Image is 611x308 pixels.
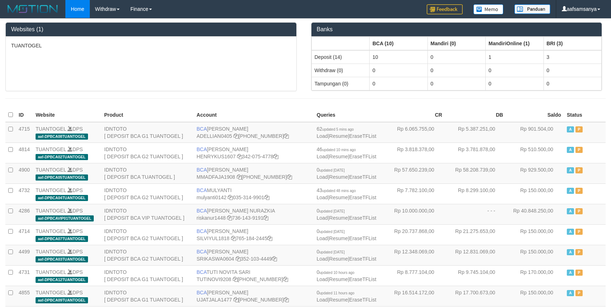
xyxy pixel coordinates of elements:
[317,256,328,262] a: Load
[445,245,506,265] td: Rp 12.831.069,00
[311,77,370,90] td: Tampungan (0)
[319,291,354,295] span: updated 11 hours ago
[567,147,574,153] span: Active
[36,174,88,181] span: aaf-DPBCA05TUANTOGEL
[194,286,314,306] td: [PERSON_NAME] [PHONE_NUMBER]
[575,126,583,132] span: Paused
[196,297,232,303] a: UJATJALA1477
[101,204,194,224] td: IDNTOTO [ DEPOSIT BCA VIP TUANTOGEL ]
[506,265,564,286] td: Rp 170.000,00
[33,204,101,224] td: DPS
[233,276,238,282] a: Copy TUTINOVI9208 to clipboard
[543,77,602,90] td: 0
[370,77,428,90] td: 0
[575,290,583,296] span: Paused
[427,50,486,64] td: 0
[543,64,602,77] td: 0
[445,108,506,122] th: DB
[319,250,344,254] span: updated [DATE]
[349,133,376,139] a: EraseTFList
[16,286,33,306] td: 4855
[311,64,370,77] td: Withdraw (0)
[16,265,33,286] td: 4731
[196,290,207,295] span: BCA
[16,245,33,265] td: 4499
[196,269,207,275] span: BCA
[575,270,583,276] span: Paused
[196,126,207,132] span: BCA
[349,256,376,262] a: EraseTFList
[543,37,602,50] th: Group: activate to sort column ascending
[317,133,328,139] a: Load
[349,154,376,159] a: EraseTFList
[227,215,232,221] a: Copy riskanur1448 to clipboard
[101,224,194,245] td: IDNTOTO [ DEPOSIT BCA G2 TUANTOGEL ]
[194,183,314,204] td: MULYANTI 035-314-9901
[233,297,239,303] a: Copy UJATJALA1477 to clipboard
[317,276,328,282] a: Load
[36,236,88,242] span: aaf-DPBCA07TUANTOGEL
[101,286,194,306] td: IDNTOTO [ DEPOSIT BCA G1 TUANTOGEL ]
[543,50,602,64] td: 3
[36,208,66,214] a: TUANTOGEL
[567,188,574,194] span: Active
[575,147,583,153] span: Paused
[194,224,314,245] td: [PERSON_NAME] 765-184-2445
[329,276,348,282] a: Resume
[36,256,88,262] span: aaf-DPBCA03TUANTOGEL
[101,183,194,204] td: IDNTOTO [ DEPOSIT BCA G2 TUANTOGEL ]
[101,163,194,183] td: IDNTOTO [ DEPOSIT BCA TUANTOGEL ]
[384,245,445,265] td: Rp 12.348.069,00
[317,290,355,295] span: 0
[567,126,574,132] span: Active
[194,143,314,163] td: [PERSON_NAME] 342-075-4778
[196,195,226,200] a: mulyanti0142
[317,269,355,275] span: 0
[506,108,564,122] th: Saldo
[567,229,574,235] span: Active
[486,64,544,77] td: 0
[196,154,236,159] a: HENRYKUS1607
[317,235,328,241] a: Load
[349,174,376,180] a: EraseTFList
[16,183,33,204] td: 4732
[237,174,242,180] a: Copy MMADFAJA1908 to clipboard
[427,4,463,14] img: Feedback.jpg
[329,297,348,303] a: Resume
[317,167,376,180] span: | |
[445,286,506,306] td: Rp 17.700.673,00
[370,64,428,77] td: 0
[101,265,194,286] td: IDNTOTO [ DEPOSIT BCA G1 TUANTOGEL ]
[36,249,66,255] a: TUANTOGEL
[349,235,376,241] a: EraseTFList
[317,228,345,234] span: 0
[567,167,574,173] span: Active
[196,174,235,180] a: MMADFAJA1908
[317,269,376,282] span: | |
[575,167,583,173] span: Paused
[322,148,356,152] span: updated 10 mins ago
[36,290,66,295] a: TUANTOGEL
[575,208,583,214] span: Paused
[231,235,236,241] a: Copy SILVIYUL1818 to clipboard
[36,126,66,132] a: TUANTOGEL
[5,4,60,14] img: MOTION_logo.png
[196,249,207,255] span: BCA
[317,249,376,262] span: | |
[317,228,376,241] span: | |
[427,37,486,50] th: Group: activate to sort column ascending
[33,265,101,286] td: DPS
[349,276,376,282] a: EraseTFList
[317,208,376,221] span: | |
[196,167,207,173] span: BCA
[317,290,376,303] span: | |
[506,204,564,224] td: Rp 40.848.250,00
[506,143,564,163] td: Rp 510.500,00
[287,174,292,180] a: Copy 4062282031 to clipboard
[311,37,370,50] th: Group: activate to sort column ascending
[33,163,101,183] td: DPS
[33,183,101,204] td: DPS
[349,297,376,303] a: EraseTFList
[264,195,269,200] a: Copy 0353149901 to clipboard
[36,146,66,152] a: TUANTOGEL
